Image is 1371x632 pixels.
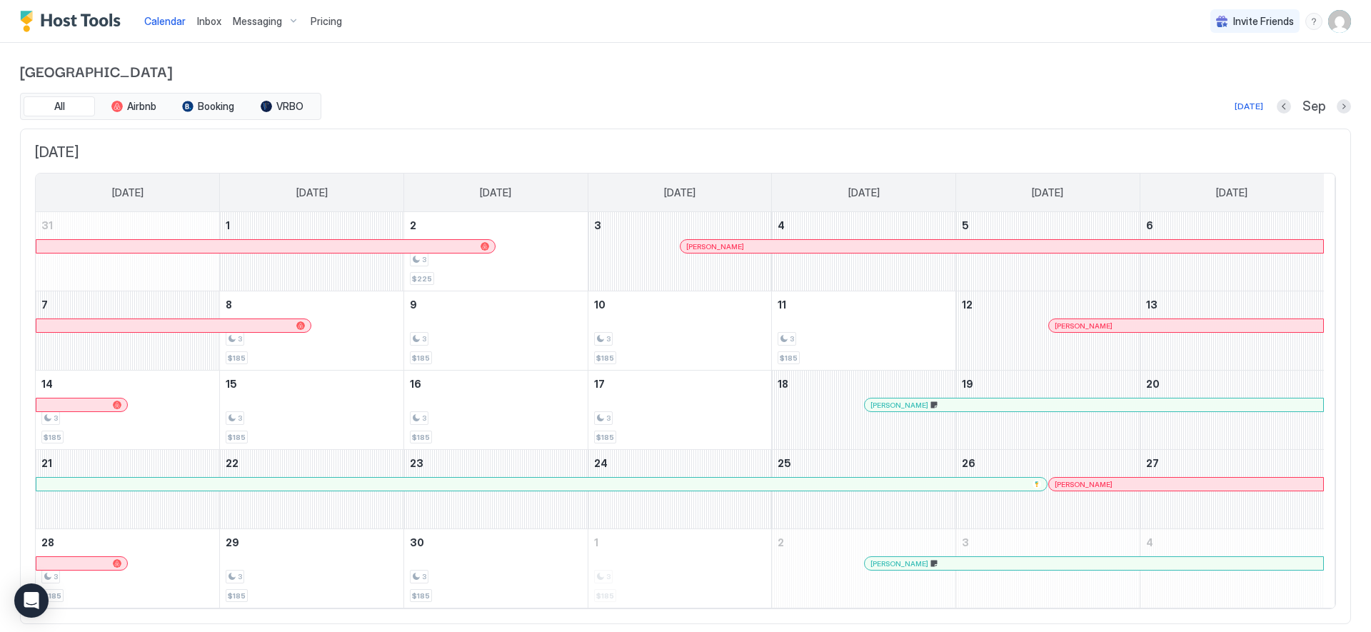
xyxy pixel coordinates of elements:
[1233,15,1294,28] span: Invite Friends
[228,433,246,442] span: $185
[238,334,242,343] span: 3
[778,299,786,311] span: 11
[36,371,220,450] td: September 14, 2025
[956,529,1140,608] td: October 3, 2025
[404,450,588,476] a: September 23, 2025
[834,174,894,212] a: Thursday
[606,413,611,423] span: 3
[956,371,1140,397] a: September 19, 2025
[403,291,588,371] td: September 9, 2025
[588,212,772,291] td: September 3, 2025
[246,96,318,116] button: VRBO
[594,378,605,390] span: 17
[282,174,342,212] a: Monday
[410,457,423,469] span: 23
[962,536,969,548] span: 3
[197,14,221,29] a: Inbox
[772,212,955,239] a: September 4, 2025
[404,212,588,239] a: September 2, 2025
[41,457,52,469] span: 21
[98,174,158,212] a: Sunday
[112,186,144,199] span: [DATE]
[226,299,232,311] span: 8
[36,291,219,318] a: September 7, 2025
[412,353,430,363] span: $185
[686,242,744,251] span: [PERSON_NAME]
[144,15,186,27] span: Calendar
[962,378,973,390] span: 19
[1305,13,1322,30] div: menu
[404,371,588,397] a: September 16, 2025
[772,529,955,556] a: October 2, 2025
[956,450,1140,529] td: September 26, 2025
[220,450,404,529] td: September 22, 2025
[220,291,404,371] td: September 8, 2025
[238,413,242,423] span: 3
[1140,529,1324,608] td: October 4, 2025
[962,299,973,311] span: 12
[220,212,404,291] td: September 1, 2025
[870,401,1317,410] div: [PERSON_NAME]
[594,219,601,231] span: 3
[594,299,606,311] span: 10
[588,529,772,556] a: October 1, 2025
[650,174,710,212] a: Wednesday
[1146,299,1157,311] span: 13
[962,457,975,469] span: 26
[220,371,404,450] td: September 15, 2025
[35,144,1336,161] span: [DATE]
[664,186,695,199] span: [DATE]
[1146,536,1153,548] span: 4
[14,583,49,618] div: Open Intercom Messenger
[606,334,611,343] span: 3
[36,212,220,291] td: August 31, 2025
[588,450,772,529] td: September 24, 2025
[41,219,53,231] span: 31
[1216,186,1247,199] span: [DATE]
[956,212,1140,239] a: September 5, 2025
[686,242,1317,251] div: [PERSON_NAME]
[403,371,588,450] td: September 16, 2025
[1140,212,1324,291] td: September 6, 2025
[956,529,1140,556] a: October 3, 2025
[1235,100,1263,113] div: [DATE]
[956,212,1140,291] td: September 5, 2025
[1140,371,1324,397] a: September 20, 2025
[36,212,219,239] a: August 31, 2025
[1277,99,1291,114] button: Previous month
[412,591,430,601] span: $185
[220,371,403,397] a: September 15, 2025
[20,11,127,32] a: Host Tools Logo
[228,591,246,601] span: $185
[41,299,48,311] span: 7
[404,291,588,318] a: September 9, 2025
[772,371,955,397] a: September 18, 2025
[403,450,588,529] td: September 23, 2025
[172,96,243,116] button: Booking
[1018,174,1078,212] a: Friday
[772,291,956,371] td: September 11, 2025
[233,15,282,28] span: Messaging
[466,174,526,212] a: Tuesday
[226,457,238,469] span: 22
[412,433,430,442] span: $185
[220,529,403,556] a: September 29, 2025
[410,219,416,231] span: 2
[220,529,404,608] td: September 29, 2025
[870,559,1317,568] div: [PERSON_NAME]
[1337,99,1351,114] button: Next month
[596,353,614,363] span: $185
[848,186,880,199] span: [DATE]
[422,572,426,581] span: 3
[238,572,242,581] span: 3
[1055,480,1317,489] div: [PERSON_NAME]
[422,255,426,264] span: 3
[422,334,426,343] span: 3
[36,291,220,371] td: September 7, 2025
[772,291,955,318] a: September 11, 2025
[403,529,588,608] td: September 30, 2025
[20,93,321,120] div: tab-group
[220,291,403,318] a: September 8, 2025
[410,536,424,548] span: 30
